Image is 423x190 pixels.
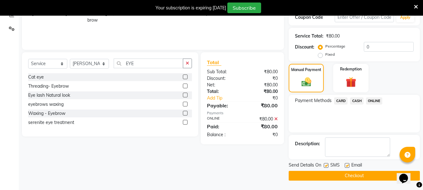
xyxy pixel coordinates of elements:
div: Description: [295,141,320,147]
div: Payments [207,110,278,116]
input: Search or Scan [114,59,183,68]
span: CASH [350,97,364,105]
div: ₹80.00 [242,116,282,122]
div: Eye lash Natural look [28,92,70,99]
div: Discount: [295,44,314,50]
button: Apply [396,13,414,22]
div: ₹0 [242,131,282,138]
div: ₹80.00 [242,102,282,109]
div: Threading- Eyebrow [28,83,69,90]
div: Your subscription is expiring [DATE] [156,5,226,11]
button: Subscribe [227,3,261,13]
label: Fixed [325,52,335,57]
div: ₹80.00 [242,82,282,88]
div: ₹80.00 [242,69,282,75]
span: Total [207,59,221,66]
span: SMS [330,162,340,170]
span: Send Details On [289,162,321,170]
div: Sub Total: [202,69,242,75]
label: Manual Payment [291,67,321,73]
span: Payment Methods [295,97,332,104]
span: ONLINE [366,97,382,105]
label: Percentage [325,44,345,49]
div: Total: [202,88,242,95]
img: _gift.svg [343,76,359,89]
div: ONLINE [202,116,242,122]
div: ₹80.00 [242,88,282,95]
iframe: chat widget [397,165,417,184]
img: _cash.svg [298,76,314,88]
span: CARD [334,97,348,105]
span: Email [351,162,362,170]
div: ₹0 [242,75,282,82]
div: eyebrows waxing [28,101,64,108]
div: Paid: [202,123,242,130]
div: serenite eye treatment [28,119,74,126]
div: Coupon Code [295,14,334,21]
div: Waxing - Eyebrow [28,110,65,117]
div: Discount: [202,75,242,82]
div: Balance : [202,131,242,138]
input: Enter Offer / Coupon Code [335,13,394,22]
label: Redemption [340,66,362,72]
div: ₹0 [249,95,283,101]
div: Cat eye [28,74,44,80]
div: ₹80.00 [242,123,282,130]
div: Net: [202,82,242,88]
div: Service Total: [295,33,323,39]
a: Add Tip [202,95,249,101]
div: Payable: [202,102,242,109]
div: ₹80.00 [326,33,340,39]
button: Checkout [289,171,420,181]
